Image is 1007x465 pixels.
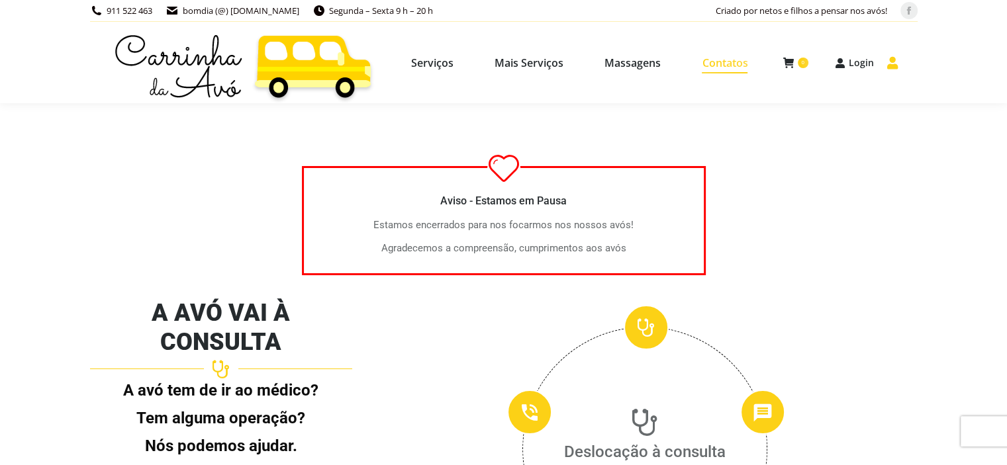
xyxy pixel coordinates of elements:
div: Estamos encerrados para nos focarmos nos nossos avós! [304,217,704,273]
p: Criado por netos e filhos a pensar nos avós! [716,5,887,17]
a: 0 [783,57,808,69]
a: Massagens [587,34,678,91]
a: Serviços [394,34,471,91]
a: Mais Serviços [477,34,581,91]
a: Contatos [685,34,765,91]
span: Segunda – Sexta 9 h – 20 h [312,5,434,17]
span: 0 [798,58,808,68]
span: Massagens [604,56,661,69]
h3: Aviso - Estamos em Pausa [324,194,684,207]
p: Agradecemos a compreensão, cumprimentos aos avós [324,240,684,257]
a: Facebook page opens in new window [900,2,918,19]
div: A avó tem de ir ao médico? [90,380,353,456]
span: bomdia (@) [DOMAIN_NAME] [166,5,299,17]
span: Serviços [411,56,454,69]
span: 911 522 463 [90,5,153,17]
a: Login [835,57,874,69]
p: Tem alguma operação? [90,407,353,429]
p: Nós podemos ajudar. [90,435,353,456]
span: Mais Serviços [495,56,563,69]
h2: A AVÓ VAI À CONSULTA [90,298,353,357]
span: Contatos [702,56,747,69]
img: Carrinha da Avó [110,22,377,103]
